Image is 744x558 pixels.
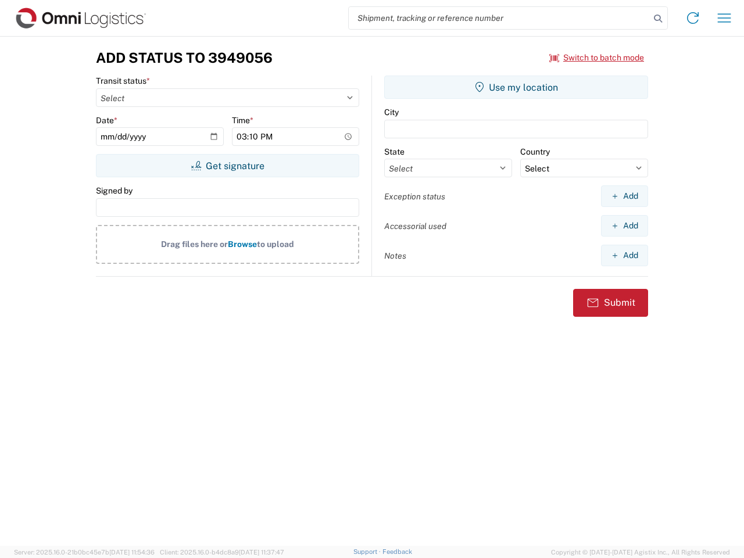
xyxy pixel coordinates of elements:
[96,76,150,86] label: Transit status
[96,115,117,126] label: Date
[520,146,550,157] label: Country
[601,185,648,207] button: Add
[384,146,405,157] label: State
[160,549,284,556] span: Client: 2025.16.0-b4dc8a9
[109,549,155,556] span: [DATE] 11:54:36
[601,215,648,237] button: Add
[161,239,228,249] span: Drag files here or
[551,547,730,557] span: Copyright © [DATE]-[DATE] Agistix Inc., All Rights Reserved
[14,549,155,556] span: Server: 2025.16.0-21b0bc45e7b
[353,548,382,555] a: Support
[384,221,446,231] label: Accessorial used
[384,76,648,99] button: Use my location
[96,154,359,177] button: Get signature
[382,548,412,555] a: Feedback
[96,185,133,196] label: Signed by
[573,289,648,317] button: Submit
[228,239,257,249] span: Browse
[384,191,445,202] label: Exception status
[349,7,650,29] input: Shipment, tracking or reference number
[384,107,399,117] label: City
[96,49,273,66] h3: Add Status to 3949056
[257,239,294,249] span: to upload
[239,549,284,556] span: [DATE] 11:37:47
[549,48,644,67] button: Switch to batch mode
[384,251,406,261] label: Notes
[601,245,648,266] button: Add
[232,115,253,126] label: Time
